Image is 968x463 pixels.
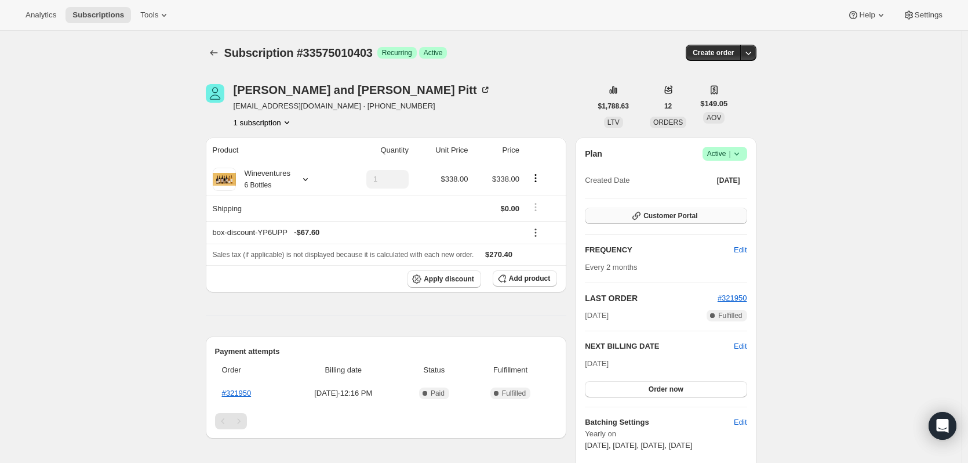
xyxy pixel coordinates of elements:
[289,388,398,399] span: [DATE] · 12:16 PM
[206,138,339,163] th: Product
[471,364,550,376] span: Fulfillment
[585,428,747,440] span: Yearly on
[607,118,620,126] span: LTV
[206,45,222,61] button: Subscriptions
[234,117,293,128] button: Product actions
[649,385,683,394] span: Order now
[693,48,734,57] span: Create order
[653,118,683,126] span: ORDERS
[840,7,893,23] button: Help
[591,98,636,114] button: $1,788.63
[707,148,743,160] span: Active
[585,263,637,272] span: Every 2 months
[234,100,491,112] span: [EMAIL_ADDRESS][DOMAIN_NAME] · [PHONE_NUMBER]
[215,357,286,383] th: Order
[585,341,734,352] h2: NEXT BILLING DATE
[222,389,252,397] a: #321950
[585,208,747,224] button: Customer Portal
[485,250,512,259] span: $270.40
[727,413,754,432] button: Edit
[236,168,290,191] div: Wineventures
[65,7,131,23] button: Subscriptions
[206,84,224,103] span: Richard and Violetta Pitt
[915,10,942,20] span: Settings
[72,10,124,20] span: Subscriptions
[509,274,550,283] span: Add product
[643,211,697,220] span: Customer Portal
[289,364,398,376] span: Billing date
[502,389,526,398] span: Fulfilled
[585,441,692,450] span: [DATE], [DATE], [DATE], [DATE]
[338,138,412,163] th: Quantity
[501,204,520,213] span: $0.00
[234,84,491,96] div: [PERSON_NAME] and [PERSON_NAME] Pitt
[26,10,56,20] span: Analytics
[140,10,158,20] span: Tools
[526,201,545,214] button: Shipping actions
[492,175,519,183] span: $338.00
[585,381,747,397] button: Order now
[686,45,741,61] button: Create order
[718,311,742,320] span: Fulfilled
[585,244,734,256] h2: FREQUENCY
[412,138,472,163] th: Unit Price
[729,149,730,158] span: |
[585,310,609,321] span: [DATE]
[734,417,747,428] span: Edit
[294,227,319,238] span: - $67.60
[133,7,177,23] button: Tools
[526,172,545,185] button: Product actions
[245,181,272,189] small: 6 Bottles
[215,346,558,357] h2: Payment attempts
[405,364,464,376] span: Status
[598,102,629,111] span: $1,788.63
[382,48,412,57] span: Recurring
[718,294,747,302] a: #321950
[859,10,875,20] span: Help
[441,175,468,183] span: $338.00
[585,175,629,186] span: Created Date
[700,98,727,110] span: $149.05
[585,292,718,304] h2: LAST ORDER
[718,292,747,304] button: #321950
[734,341,747,352] button: Edit
[431,389,445,398] span: Paid
[707,114,721,122] span: AOV
[929,412,956,440] div: Open Intercom Messenger
[213,251,474,259] span: Sales tax (if applicable) is not displayed because it is calculated with each new order.
[717,176,740,185] span: [DATE]
[734,244,747,256] span: Edit
[19,7,63,23] button: Analytics
[424,274,474,284] span: Apply discount
[224,46,373,59] span: Subscription #33575010403
[710,172,747,189] button: [DATE]
[657,98,679,114] button: 12
[213,227,520,238] div: box-discount-YP6UPP
[493,270,557,287] button: Add product
[585,148,602,160] h2: Plan
[424,48,443,57] span: Active
[727,241,754,259] button: Edit
[585,417,734,428] h6: Batching Settings
[472,138,523,163] th: Price
[896,7,949,23] button: Settings
[407,270,481,288] button: Apply discount
[585,359,609,368] span: [DATE]
[206,196,339,221] th: Shipping
[215,413,558,429] nav: Pagination
[664,102,672,111] span: 12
